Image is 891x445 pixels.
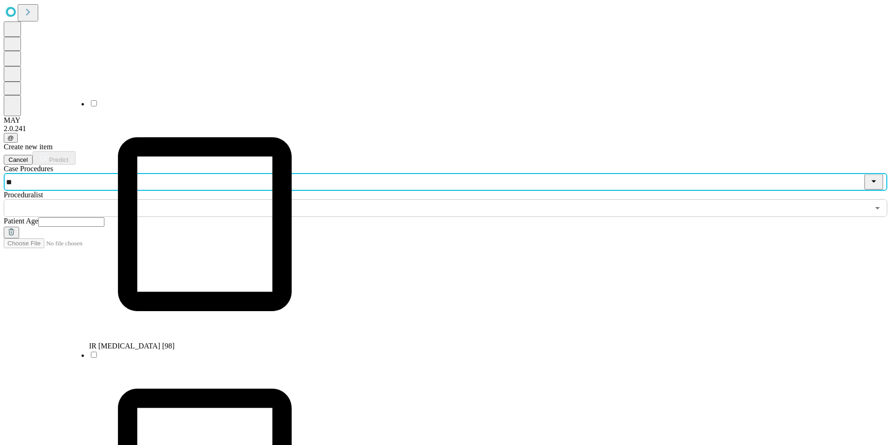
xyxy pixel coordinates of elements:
[89,342,175,350] span: IR [MEDICAL_DATA] [98]
[4,133,18,143] button: @
[864,174,883,190] button: Close
[4,217,38,225] span: Patient Age
[33,151,75,165] button: Predict
[8,156,28,163] span: Cancel
[4,116,887,125] div: MAY
[871,202,884,215] button: Open
[4,165,53,173] span: Scheduled Procedure
[49,156,68,163] span: Predict
[7,134,14,141] span: @
[4,155,33,165] button: Cancel
[4,125,887,133] div: 2.0.241
[4,191,43,199] span: Proceduralist
[4,143,53,151] span: Create new item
